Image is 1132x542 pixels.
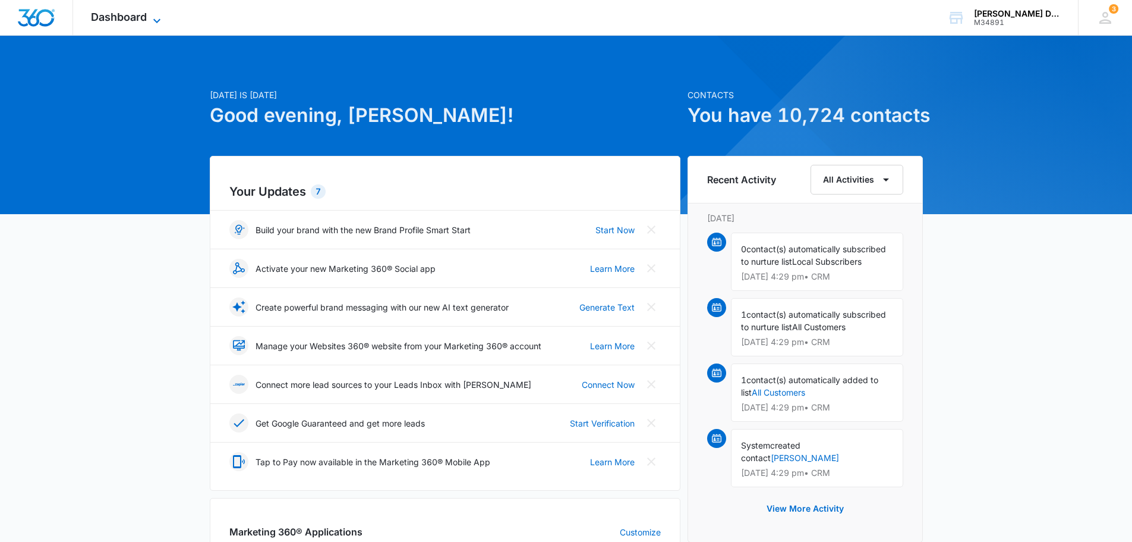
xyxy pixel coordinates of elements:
a: All Customers [752,387,805,397]
span: System [741,440,770,450]
span: 3 [1109,4,1118,14]
button: Close [642,297,661,317]
button: All Activities [811,165,903,195]
span: contact(s) automatically added to list [741,375,878,397]
span: 1 [741,309,746,319]
div: 7 [311,184,326,199]
h2: Your Updates [229,183,661,200]
a: Start Verification [570,417,635,430]
h1: Good evening, [PERSON_NAME]! [210,101,680,130]
a: Learn More [590,262,635,275]
p: [DATE] 4:29 pm • CRM [741,469,893,477]
a: Learn More [590,456,635,468]
span: Dashboard [91,11,147,23]
p: Tap to Pay now available in the Marketing 360® Mobile App [256,456,490,468]
h1: You have 10,724 contacts [688,101,923,130]
p: Manage your Websites 360® website from your Marketing 360® account [256,340,541,352]
a: Learn More [590,340,635,352]
a: [PERSON_NAME] [771,453,839,463]
p: Get Google Guaranteed and get more leads [256,417,425,430]
p: [DATE] 4:29 pm • CRM [741,403,893,412]
span: Local Subscribers [792,256,862,267]
p: Activate your new Marketing 360® Social app [256,262,436,275]
button: Close [642,259,661,278]
span: 1 [741,375,746,385]
h6: Recent Activity [707,173,776,187]
button: View More Activity [755,494,856,523]
p: Build your brand with the new Brand Profile Smart Start [256,224,471,236]
button: Close [642,336,661,355]
a: Customize [620,526,661,538]
button: Close [642,375,661,394]
p: Contacts [688,89,923,101]
span: contact(s) automatically subscribed to nurture list [741,309,886,332]
p: Create powerful brand messaging with our new AI text generator [256,301,509,314]
button: Close [642,220,661,239]
a: Generate Text [579,301,635,314]
div: notifications count [1109,4,1118,14]
a: Connect Now [582,378,635,391]
button: Close [642,413,661,433]
div: account name [974,9,1061,18]
button: Close [642,452,661,471]
p: [DATE] 4:29 pm • CRM [741,338,893,346]
h2: Marketing 360® Applications [229,525,362,539]
a: Start Now [595,224,635,236]
span: 0 [741,244,746,254]
span: created contact [741,440,800,463]
p: [DATE] 4:29 pm • CRM [741,272,893,281]
p: Connect more lead sources to your Leads Inbox with [PERSON_NAME] [256,378,531,391]
span: contact(s) automatically subscribed to nurture list [741,244,886,267]
span: All Customers [792,322,846,332]
p: [DATE] [707,212,903,224]
div: account id [974,18,1061,27]
p: [DATE] is [DATE] [210,89,680,101]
